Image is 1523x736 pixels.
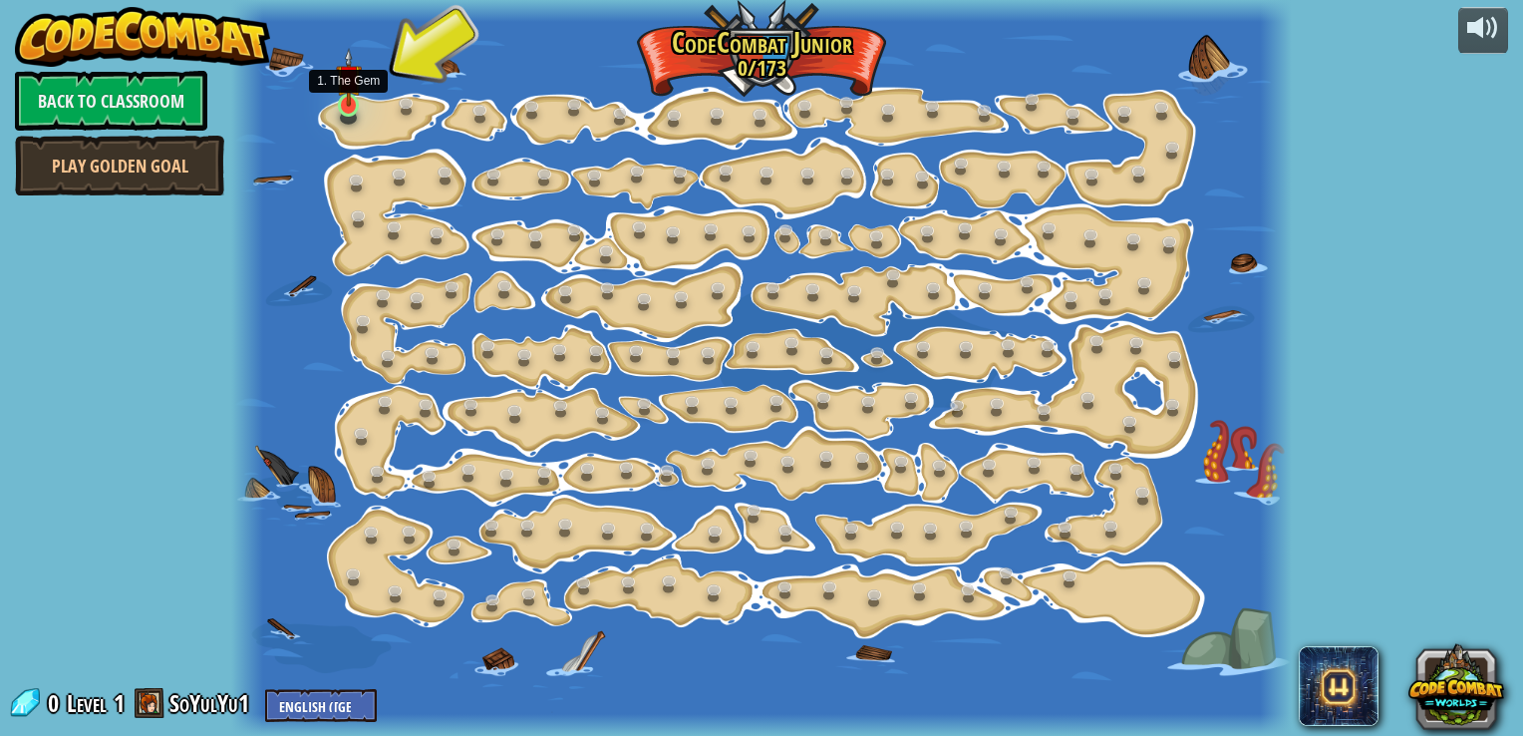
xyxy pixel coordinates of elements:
button: Adjust volume [1458,7,1508,54]
span: Level [67,687,107,720]
img: level-banner-unstarted.png [336,48,362,108]
span: 0 [48,687,65,719]
img: CodeCombat - Learn how to code by playing a game [15,7,270,67]
span: 1 [114,687,125,719]
a: Back to Classroom [15,71,207,131]
a: Play Golden Goal [15,136,224,195]
a: SoYulYu1 [169,687,255,719]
